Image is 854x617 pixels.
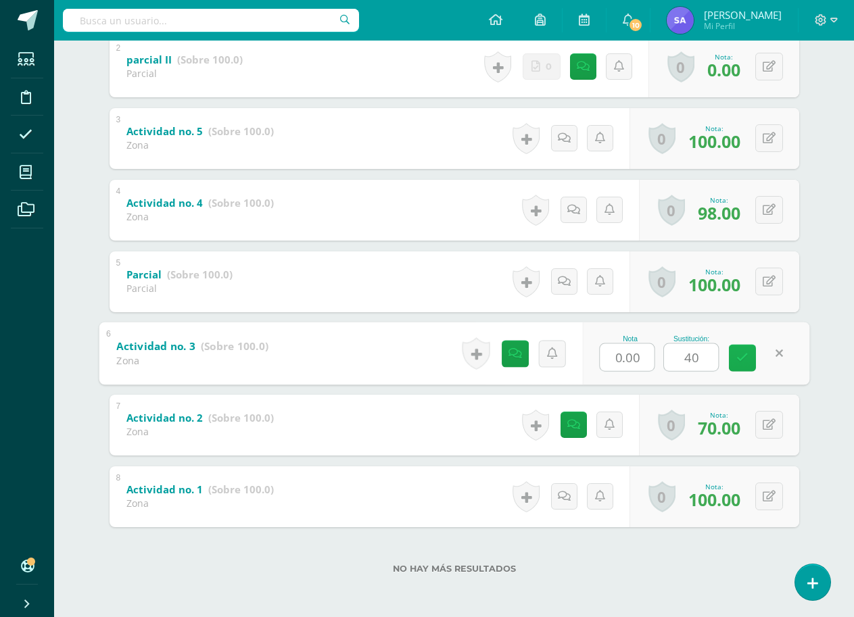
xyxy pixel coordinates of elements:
strong: (Sobre 100.0) [177,53,243,66]
strong: (Sobre 100.0) [208,124,274,138]
b: Actividad no. 1 [126,483,203,496]
div: Nota: [688,482,740,491]
div: Nota: [688,267,740,276]
span: 100.00 [688,273,740,296]
b: parcial II [126,53,172,66]
b: Actividad no. 2 [126,411,203,424]
input: Busca un usuario... [63,9,359,32]
b: Actividad no. 5 [126,124,203,138]
a: Actividad no. 4 (Sobre 100.0) [126,193,274,214]
a: Actividad no. 1 (Sobre 100.0) [126,479,274,501]
div: Zona [116,353,268,367]
strong: (Sobre 100.0) [208,196,274,209]
a: Parcial (Sobre 100.0) [126,264,233,286]
span: 70.00 [698,416,740,439]
b: Actividad no. 3 [116,339,195,353]
a: 0 [648,266,675,297]
input: 0-100.0 [664,343,718,370]
a: 0 [658,195,685,226]
span: 100.00 [688,130,740,153]
b: Parcial [126,268,162,281]
a: Actividad no. 3 (Sobre 100.0) [116,335,268,357]
a: 0 [667,51,694,82]
a: Actividad no. 2 (Sobre 100.0) [126,408,274,429]
img: e13c725d1f66a19cb499bd52eb79269c.png [667,7,694,34]
span: 0.00 [707,58,740,81]
div: Zona [126,425,274,438]
div: Zona [126,210,274,223]
div: Nota: [698,410,740,420]
span: [PERSON_NAME] [704,8,782,22]
div: Parcial [126,282,233,295]
div: Sustitución: [663,335,719,343]
span: 98.00 [698,201,740,224]
div: Nota [599,335,661,343]
div: Zona [126,139,274,151]
div: Nota: [707,52,740,61]
div: Nota: [688,124,740,133]
a: Actividad no. 5 (Sobre 100.0) [126,121,274,143]
strong: (Sobre 100.0) [208,483,274,496]
strong: (Sobre 100.0) [201,339,268,353]
span: 100.00 [688,488,740,511]
div: Zona [126,497,274,510]
strong: (Sobre 100.0) [208,411,274,424]
div: Nota: [698,195,740,205]
span: 0 [546,54,552,79]
a: 0 [648,123,675,154]
a: 0 [658,410,685,441]
input: 0-100.0 [600,343,654,370]
label: No hay más resultados [110,564,799,574]
strong: (Sobre 100.0) [167,268,233,281]
b: Actividad no. 4 [126,196,203,209]
span: Mi Perfil [704,20,782,32]
a: 0 [648,481,675,512]
div: Parcial [126,67,243,80]
span: 10 [628,18,643,32]
a: parcial II (Sobre 100.0) [126,49,243,71]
